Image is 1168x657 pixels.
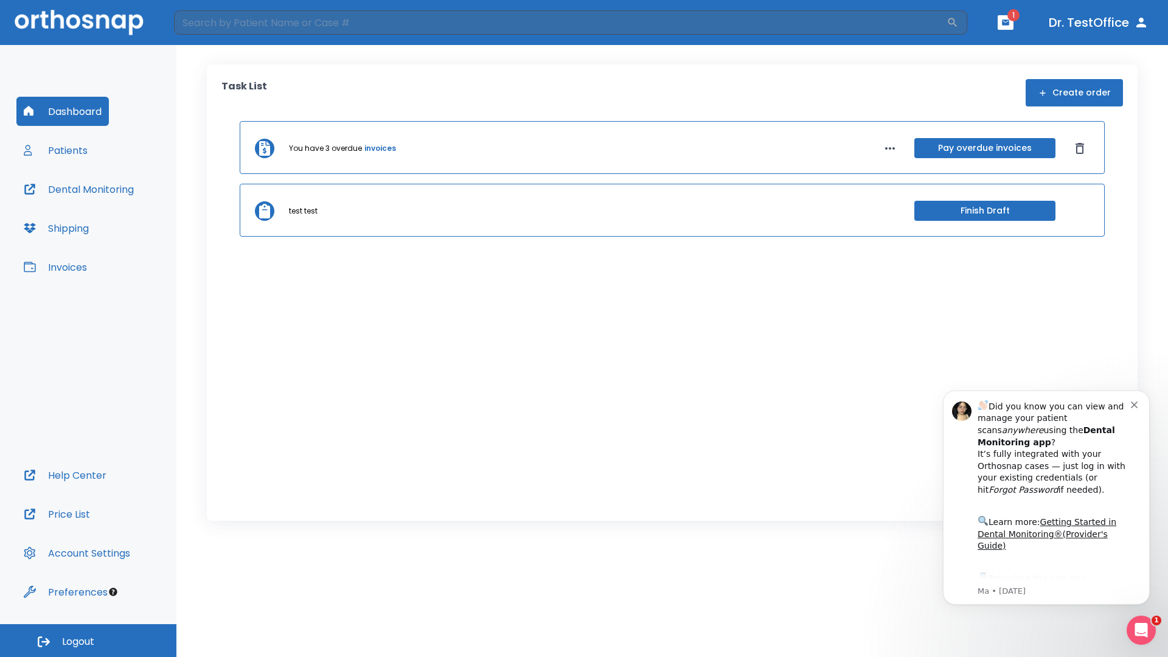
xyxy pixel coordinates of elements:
[1007,9,1020,21] span: 1
[108,586,119,597] div: Tooltip anchor
[1127,616,1156,645] iframe: Intercom live chat
[16,252,94,282] button: Invoices
[62,635,94,648] span: Logout
[289,206,318,217] p: test test
[206,26,216,36] button: Dismiss notification
[925,372,1168,624] iframe: Intercom notifications message
[16,97,109,126] button: Dashboard
[289,143,362,154] p: You have 3 overdue
[53,201,161,223] a: App Store
[16,175,141,204] button: Dental Monitoring
[16,499,97,529] button: Price List
[914,138,1055,158] button: Pay overdue invoices
[53,198,206,260] div: Download the app: | ​ Let us know if you need help getting started!
[16,538,137,568] button: Account Settings
[914,201,1055,221] button: Finish Draft
[15,10,144,35] img: Orthosnap
[53,214,206,224] p: Message from Ma, sent 3w ago
[16,214,96,243] button: Shipping
[364,143,396,154] a: invoices
[1070,139,1090,158] button: Dismiss
[16,461,114,490] button: Help Center
[16,577,115,607] button: Preferences
[1044,12,1153,33] button: Dr. TestOffice
[174,10,947,35] input: Search by Patient Name or Case #
[1026,79,1123,106] button: Create order
[1152,616,1161,625] span: 1
[221,79,267,106] p: Task List
[16,136,95,165] button: Patients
